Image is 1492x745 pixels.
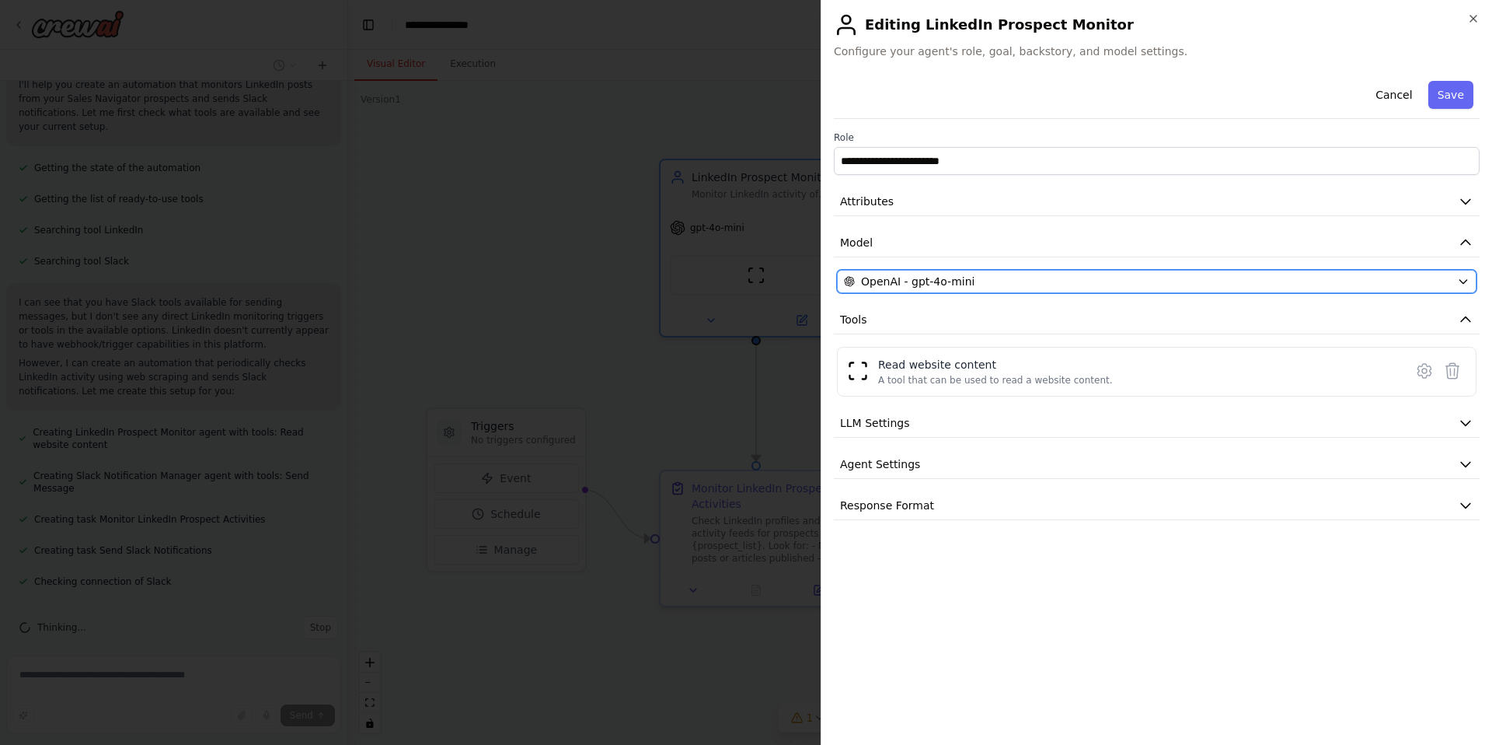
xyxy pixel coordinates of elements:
[861,274,974,289] span: OpenAI - gpt-4o-mini
[834,44,1480,59] span: Configure your agent's role, goal, backstory, and model settings.
[1410,357,1438,385] button: Configure tool
[840,235,873,250] span: Model
[878,357,1113,372] div: Read website content
[840,312,867,327] span: Tools
[834,229,1480,257] button: Model
[1366,81,1421,109] button: Cancel
[878,374,1113,386] div: A tool that can be used to read a website content.
[834,409,1480,438] button: LLM Settings
[834,306,1480,334] button: Tools
[834,187,1480,216] button: Attributes
[840,498,934,513] span: Response Format
[840,456,920,472] span: Agent Settings
[847,360,869,382] img: ScrapeWebsiteTool
[837,270,1476,293] button: OpenAI - gpt-4o-mini
[834,450,1480,479] button: Agent Settings
[1428,81,1473,109] button: Save
[840,415,910,431] span: LLM Settings
[834,491,1480,520] button: Response Format
[834,12,1480,37] h2: Editing LinkedIn Prospect Monitor
[1438,357,1466,385] button: Delete tool
[840,194,894,209] span: Attributes
[834,131,1480,144] label: Role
